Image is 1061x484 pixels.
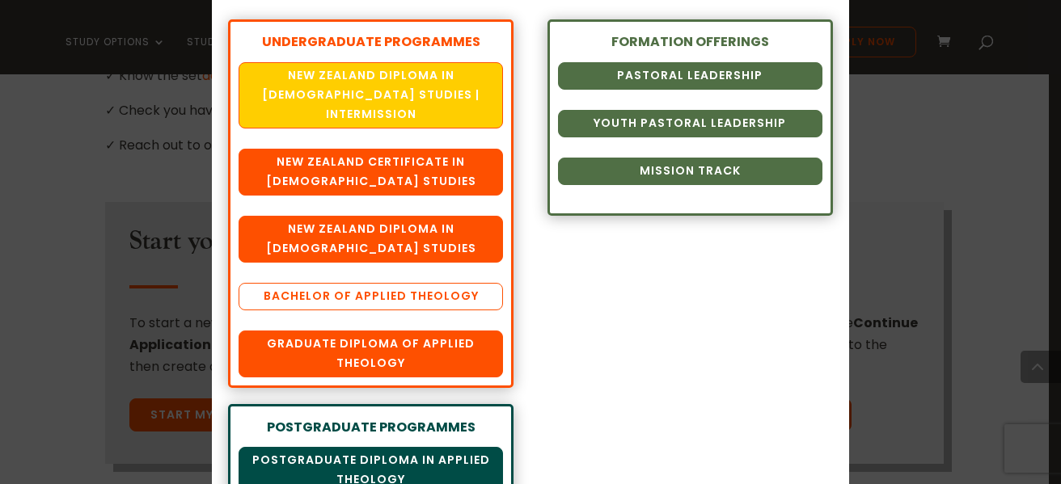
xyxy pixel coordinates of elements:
[239,216,503,263] a: New Zealand Diploma in [DEMOGRAPHIC_DATA] Studies
[558,158,822,185] a: Mission Track
[558,32,822,52] div: FORMATION OFFERINGS
[558,62,822,90] a: Pastoral Leadership
[558,110,822,137] a: Youth Pastoral Leadership
[239,149,503,196] a: New Zealand Certificate in [DEMOGRAPHIC_DATA] Studies
[239,283,503,310] a: Bachelor of Applied Theology
[239,330,503,377] a: Graduate Diploma of Applied Theology
[239,417,503,437] div: POSTGRADUATE PROGRAMMES
[239,62,503,128] a: New Zealand Diploma in [DEMOGRAPHIC_DATA] Studies | Intermission
[239,32,503,52] div: UNDERGRADUATE PROGRAMMES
